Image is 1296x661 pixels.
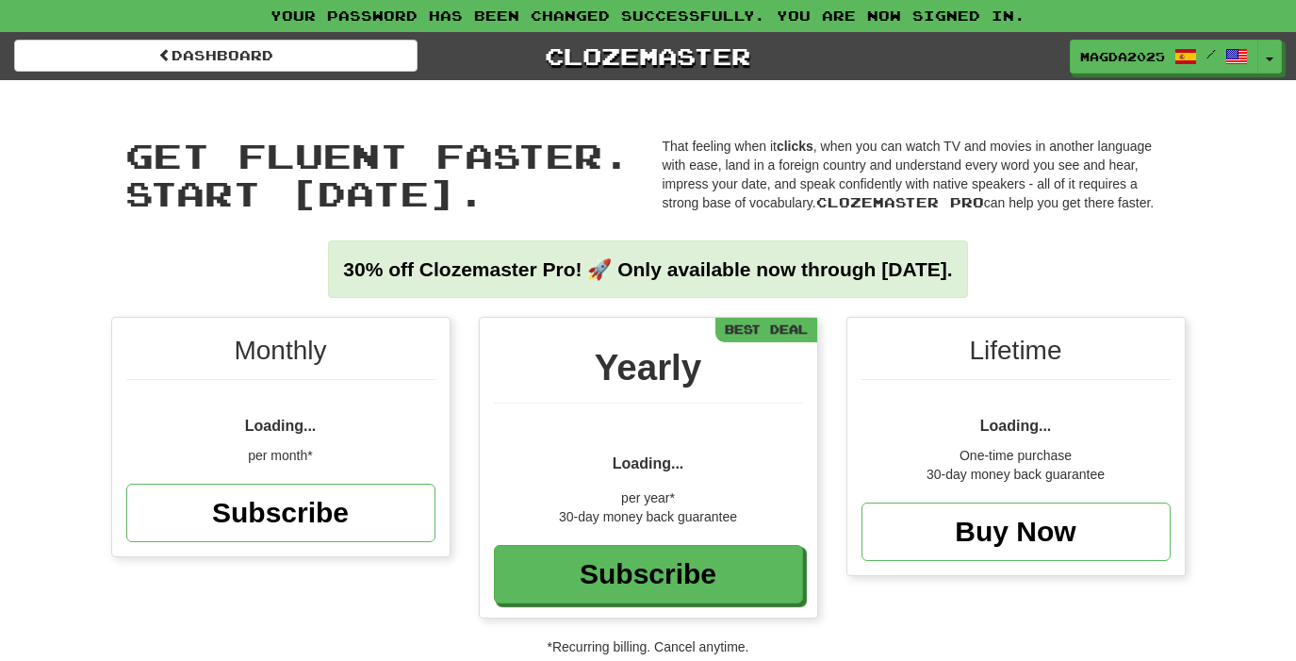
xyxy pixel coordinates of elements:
[980,418,1052,434] span: Loading...
[777,139,813,154] strong: clicks
[1206,47,1216,60] span: /
[663,137,1172,212] p: That feeling when it , when you can watch TV and movies in another language with ease, land in a ...
[494,341,803,404] div: Yearly
[245,418,317,434] span: Loading...
[126,446,435,465] div: per month*
[446,40,849,73] a: Clozemaster
[494,488,803,507] div: per year*
[126,484,435,542] a: Subscribe
[1070,40,1258,74] a: Magda2025 /
[14,40,418,72] a: Dashboard
[494,507,803,526] div: 30-day money back guarantee
[125,135,631,213] span: Get fluent faster. Start [DATE].
[861,332,1171,380] div: Lifetime
[613,455,684,471] span: Loading...
[343,258,952,280] strong: 30% off Clozemaster Pro! 🚀 Only available now through [DATE].
[126,332,435,380] div: Monthly
[861,503,1171,561] a: Buy Now
[861,446,1171,465] div: One-time purchase
[494,545,803,603] a: Subscribe
[816,194,984,210] span: Clozemaster Pro
[1080,48,1165,65] span: Magda2025
[715,318,817,341] div: Best Deal
[861,465,1171,484] div: 30-day money back guarantee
